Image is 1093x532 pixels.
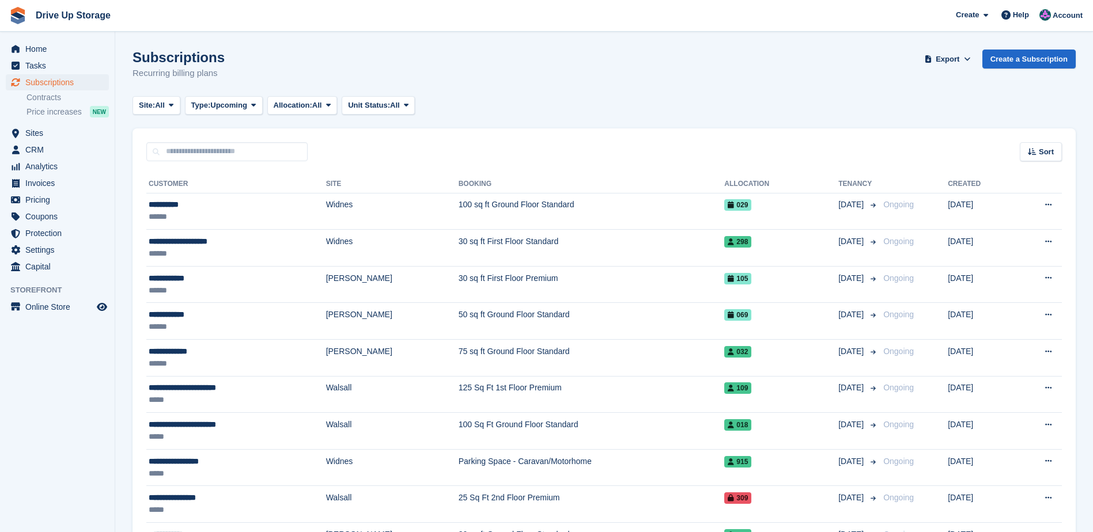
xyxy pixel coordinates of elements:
[883,457,914,466] span: Ongoing
[838,199,866,211] span: [DATE]
[724,236,751,248] span: 298
[724,346,751,358] span: 032
[6,175,109,191] a: menu
[459,175,725,193] th: Booking
[724,309,751,321] span: 069
[185,96,263,115] button: Type: Upcoming
[95,300,109,314] a: Preview store
[133,67,225,80] p: Recurring billing plans
[948,376,1013,413] td: [DATE]
[459,266,725,303] td: 30 sq ft First Floor Premium
[883,493,914,502] span: Ongoing
[838,175,879,193] th: Tenancy
[25,208,94,225] span: Coupons
[326,413,459,450] td: Walsall
[724,175,838,193] th: Allocation
[210,100,247,111] span: Upcoming
[459,486,725,523] td: 25 Sq Ft 2nd Floor Premium
[6,259,109,275] a: menu
[6,299,109,315] a: menu
[133,50,225,65] h1: Subscriptions
[25,142,94,158] span: CRM
[348,100,390,111] span: Unit Status:
[326,266,459,303] td: [PERSON_NAME]
[342,96,415,115] button: Unit Status: All
[25,175,94,191] span: Invoices
[25,125,94,141] span: Sites
[948,175,1013,193] th: Created
[326,376,459,413] td: Walsall
[838,382,866,394] span: [DATE]
[326,193,459,230] td: Widnes
[326,175,459,193] th: Site
[326,303,459,340] td: [PERSON_NAME]
[948,193,1013,230] td: [DATE]
[459,303,725,340] td: 50 sq ft Ground Floor Standard
[956,9,979,21] span: Create
[724,199,751,211] span: 029
[27,107,82,117] span: Price increases
[838,419,866,431] span: [DATE]
[9,7,27,24] img: stora-icon-8386f47178a22dfd0bd8f6a31ec36ba5ce8667c1dd55bd0f319d3a0aa187defe.svg
[838,455,866,468] span: [DATE]
[25,259,94,275] span: Capital
[25,41,94,57] span: Home
[267,96,338,115] button: Allocation: All
[6,74,109,90] a: menu
[27,92,109,103] a: Contracts
[948,266,1013,303] td: [DATE]
[724,456,751,468] span: 915
[838,235,866,248] span: [DATE]
[459,340,725,377] td: 75 sq ft Ground Floor Standard
[390,100,400,111] span: All
[883,383,914,392] span: Ongoing
[948,413,1013,450] td: [DATE]
[326,486,459,523] td: Walsall
[146,175,326,193] th: Customer
[27,105,109,118] a: Price increases NEW
[191,100,211,111] span: Type:
[883,310,914,319] span: Ongoing
[948,449,1013,486] td: [DATE]
[6,208,109,225] a: menu
[724,419,751,431] span: 018
[883,273,914,283] span: Ongoing
[6,225,109,241] a: menu
[312,100,322,111] span: All
[459,193,725,230] td: 100 sq ft Ground Floor Standard
[459,413,725,450] td: 100 Sq Ft Ground Floor Standard
[838,345,866,358] span: [DATE]
[25,58,94,74] span: Tasks
[326,340,459,377] td: [PERSON_NAME]
[948,340,1013,377] td: [DATE]
[6,242,109,258] a: menu
[1053,10,1083,21] span: Account
[6,142,109,158] a: menu
[948,486,1013,523] td: [DATE]
[326,230,459,267] td: Widnes
[139,100,155,111] span: Site:
[155,100,165,111] span: All
[459,449,725,486] td: Parking Space - Caravan/Motorhome
[274,100,312,111] span: Allocation:
[883,420,914,429] span: Ongoing
[25,242,94,258] span: Settings
[459,376,725,413] td: 125 Sq Ft 1st Floor Premium
[838,309,866,321] span: [DATE]
[6,158,109,174] a: menu
[25,299,94,315] span: Online Store
[948,230,1013,267] td: [DATE]
[6,192,109,208] a: menu
[883,347,914,356] span: Ongoing
[90,106,109,117] div: NEW
[724,492,751,504] span: 309
[10,284,115,296] span: Storefront
[883,237,914,246] span: Ongoing
[6,58,109,74] a: menu
[25,225,94,241] span: Protection
[838,272,866,284] span: [DATE]
[133,96,180,115] button: Site: All
[838,492,866,504] span: [DATE]
[1013,9,1029,21] span: Help
[982,50,1076,69] a: Create a Subscription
